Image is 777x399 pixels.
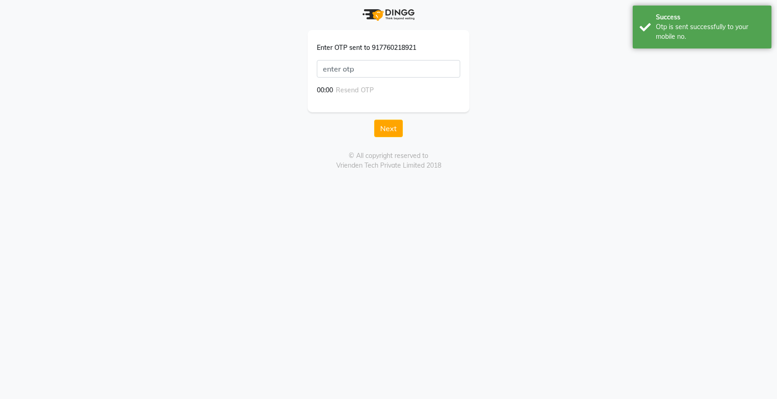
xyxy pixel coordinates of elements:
img: logo.png [363,9,414,21]
div: © All copyright reserved to Vrienden Tech Private Limited 2018 [132,151,645,170]
div: Enter OTP sent to 917760218921 [317,43,460,53]
button: Resend OTP [333,85,376,96]
button: Next [374,120,403,137]
input: enter otp [317,60,460,78]
div: Success [656,12,765,22]
div: Otp is sent successfully to your mobile no. [656,22,765,42]
span: 00:00 [317,86,333,94]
